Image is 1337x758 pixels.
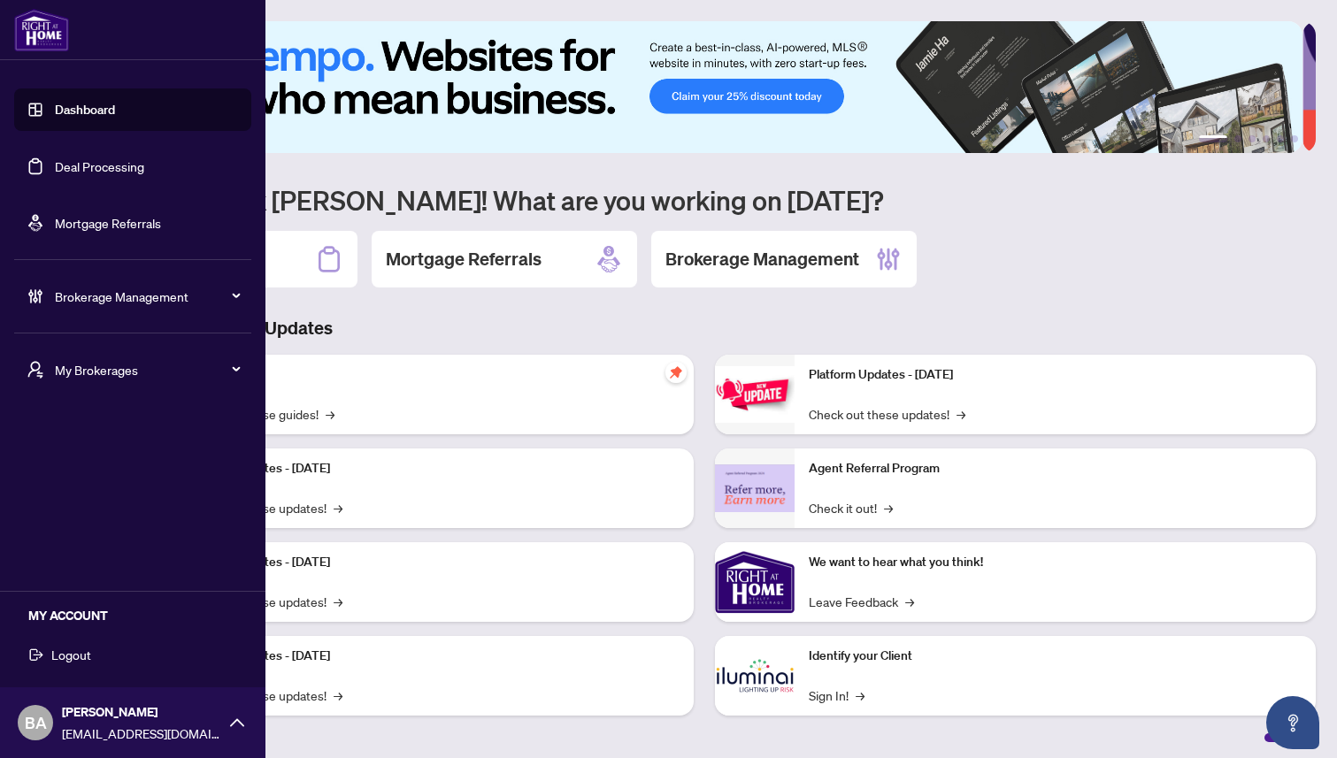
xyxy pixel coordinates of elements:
[809,365,1302,385] p: Platform Updates - [DATE]
[334,498,342,517] span: →
[1199,135,1227,142] button: 1
[92,183,1316,217] h1: Welcome back [PERSON_NAME]! What are you working on [DATE]?
[334,592,342,611] span: →
[809,553,1302,572] p: We want to hear what you think!
[186,647,680,666] p: Platform Updates - [DATE]
[1277,135,1284,142] button: 5
[62,702,221,722] span: [PERSON_NAME]
[715,366,795,422] img: Platform Updates - June 23, 2025
[14,639,251,670] button: Logout
[55,215,161,231] a: Mortgage Referrals
[55,360,239,379] span: My Brokerages
[27,361,44,379] span: user-switch
[809,647,1302,666] p: Identify your Client
[186,459,680,479] p: Platform Updates - [DATE]
[665,247,859,272] h2: Brokerage Management
[386,247,542,272] h2: Mortgage Referrals
[92,316,1316,341] h3: Brokerage & Industry Updates
[55,287,239,306] span: Brokerage Management
[1291,135,1298,142] button: 6
[334,685,342,705] span: →
[14,9,69,51] img: logo
[1266,696,1319,749] button: Open asap
[809,498,893,517] a: Check it out!→
[957,404,965,424] span: →
[809,459,1302,479] p: Agent Referral Program
[1234,135,1241,142] button: 2
[1263,135,1270,142] button: 4
[715,542,795,622] img: We want to hear what you think!
[55,158,144,174] a: Deal Processing
[1249,135,1256,142] button: 3
[809,592,914,611] a: Leave Feedback→
[715,636,795,716] img: Identify your Client
[62,724,221,743] span: [EMAIL_ADDRESS][DOMAIN_NAME]
[28,606,251,625] h5: MY ACCOUNT
[809,404,965,424] a: Check out these updates!→
[884,498,893,517] span: →
[905,592,914,611] span: →
[856,685,864,705] span: →
[326,404,334,424] span: →
[92,21,1302,153] img: Slide 0
[715,464,795,513] img: Agent Referral Program
[665,362,687,383] span: pushpin
[186,553,680,572] p: Platform Updates - [DATE]
[809,685,864,705] a: Sign In!→
[51,640,91,669] span: Logout
[186,365,680,385] p: Self-Help
[25,710,47,735] span: BA
[55,102,115,118] a: Dashboard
